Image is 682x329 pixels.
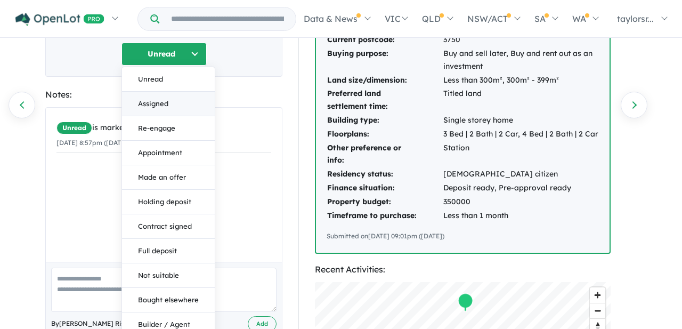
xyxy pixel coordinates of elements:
button: Assigned [122,92,215,116]
td: Timeframe to purchase: [327,209,443,223]
td: Titled land [443,87,599,114]
small: [DATE] 8:57pm ([DATE]) [56,139,129,147]
td: Finance situation: [327,181,443,195]
div: Notes: [45,87,282,102]
button: Zoom out [590,303,605,318]
div: Submitted on [DATE] 09:01pm ([DATE]) [327,231,599,242]
span: taylorsr... [617,13,654,24]
td: Station [443,141,599,168]
button: Appointment [122,141,215,165]
div: is marked. [56,122,271,134]
button: Contract signed [122,214,215,239]
td: Less than 300m², 300m² - 399m² [443,74,599,87]
input: Try estate name, suburb, builder or developer [161,7,294,30]
div: Map marker [458,293,474,312]
td: Buying purpose: [327,47,443,74]
button: Unread [122,67,215,92]
span: Zoom out [590,303,605,318]
td: 350000 [443,195,599,209]
td: Less than 1 month [443,209,599,223]
span: Unread [56,122,92,134]
td: Buy and sell later, Buy and rent out as an investment [443,47,599,74]
button: Not suitable [122,263,215,288]
td: Deposit ready, Pre-approval ready [443,181,599,195]
td: Current postcode: [327,33,443,47]
button: Zoom in [590,287,605,303]
button: Made an offer [122,165,215,190]
td: [DEMOGRAPHIC_DATA] citizen [443,167,599,181]
td: Land size/dimension: [327,74,443,87]
td: Building type: [327,114,443,127]
button: Bought elsewhere [122,288,215,312]
button: Holding deposit [122,190,215,214]
td: 3 Bed | 2 Bath | 2 Car, 4 Bed | 2 Bath | 2 Car [443,127,599,141]
td: Property budget: [327,195,443,209]
button: Full deposit [122,239,215,263]
td: Preferred land settlement time: [327,87,443,114]
td: Single storey home [443,114,599,127]
span: By [PERSON_NAME] Rise Deanside [51,318,159,329]
button: Re-engage [122,116,215,141]
td: Other preference or info: [327,141,443,168]
button: Unread [121,43,207,66]
td: Floorplans: [327,127,443,141]
td: Residency status: [327,167,443,181]
div: Recent Activities: [315,262,611,277]
img: Openlot PRO Logo White [15,13,104,26]
td: 3750 [443,33,599,47]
